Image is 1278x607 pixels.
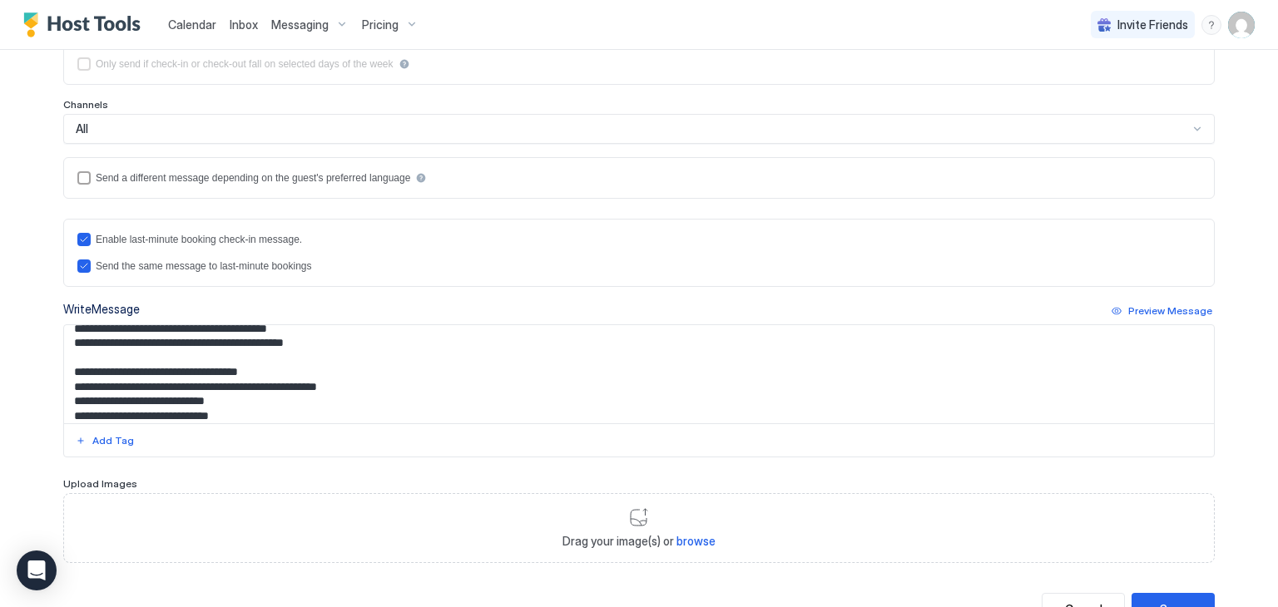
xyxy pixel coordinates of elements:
div: Open Intercom Messenger [17,550,57,590]
span: Channels [63,98,108,111]
div: Preview Message [1128,303,1212,318]
div: languagesEnabled [77,171,1201,185]
div: Add Tag [92,433,134,448]
div: User profile [1228,12,1255,38]
span: Drag your image(s) or [562,534,716,549]
button: Add Tag [73,431,136,451]
div: Send the same message to last-minute bookings [96,260,311,272]
span: Upload Images [63,477,137,490]
div: Enable last-minute booking check-in message. [96,234,302,245]
div: lastMinuteMessageIsTheSame [77,259,1201,273]
span: Inbox [230,17,258,32]
div: Send a different message depending on the guest's preferred language [96,172,410,184]
div: menu [1201,15,1221,35]
span: Invite Friends [1117,17,1188,32]
textarea: Input Field [64,325,1214,423]
div: isLimited [77,57,1201,71]
div: Only send if check-in or check-out fall on selected days of the week [96,58,394,70]
span: browse [676,534,716,548]
span: Calendar [168,17,216,32]
div: lastMinuteMessageEnabled [77,233,1201,246]
a: Inbox [230,16,258,33]
button: Preview Message [1109,301,1215,321]
a: Host Tools Logo [23,12,148,37]
div: Write Message [63,300,140,318]
span: Pricing [362,17,399,32]
span: Messaging [271,17,329,32]
a: Calendar [168,16,216,33]
span: All [76,121,88,136]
